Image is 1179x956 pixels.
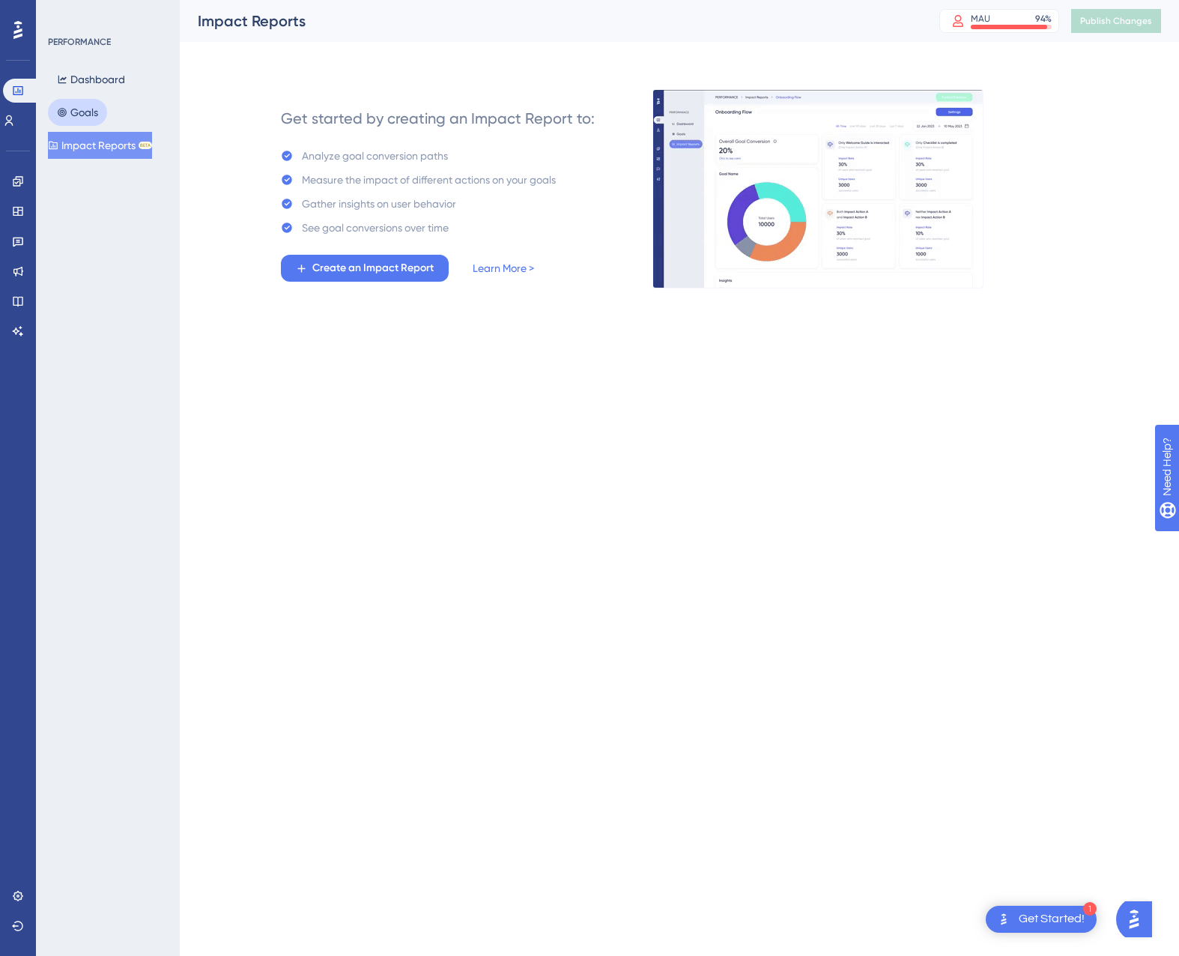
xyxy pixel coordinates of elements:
[302,219,449,237] div: See goal conversions over time
[48,132,152,159] button: Impact ReportsBETA
[1116,897,1161,942] iframe: UserGuiding AI Assistant Launcher
[302,171,556,189] div: Measure the impact of different actions on your goals
[995,910,1013,928] img: launcher-image-alternative-text
[986,906,1097,933] div: Open Get Started! checklist, remaining modules: 1
[1083,902,1097,916] div: 1
[198,10,902,31] div: Impact Reports
[48,99,107,126] button: Goals
[281,255,449,282] button: Create an Impact Report
[281,108,595,129] div: Get started by creating an Impact Report to:
[1019,911,1085,928] div: Get Started!
[48,66,134,93] button: Dashboard
[139,142,152,149] div: BETA
[302,147,448,165] div: Analyze goal conversion paths
[35,4,94,22] span: Need Help?
[302,195,456,213] div: Gather insights on user behavior
[1080,15,1152,27] span: Publish Changes
[48,36,111,48] div: PERFORMANCE
[971,13,990,25] div: MAU
[652,89,983,288] img: e8cc2031152ba83cd32f6b7ecddf0002.gif
[473,259,534,277] a: Learn More >
[312,259,434,277] span: Create an Impact Report
[1071,9,1161,33] button: Publish Changes
[1035,13,1052,25] div: 94 %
